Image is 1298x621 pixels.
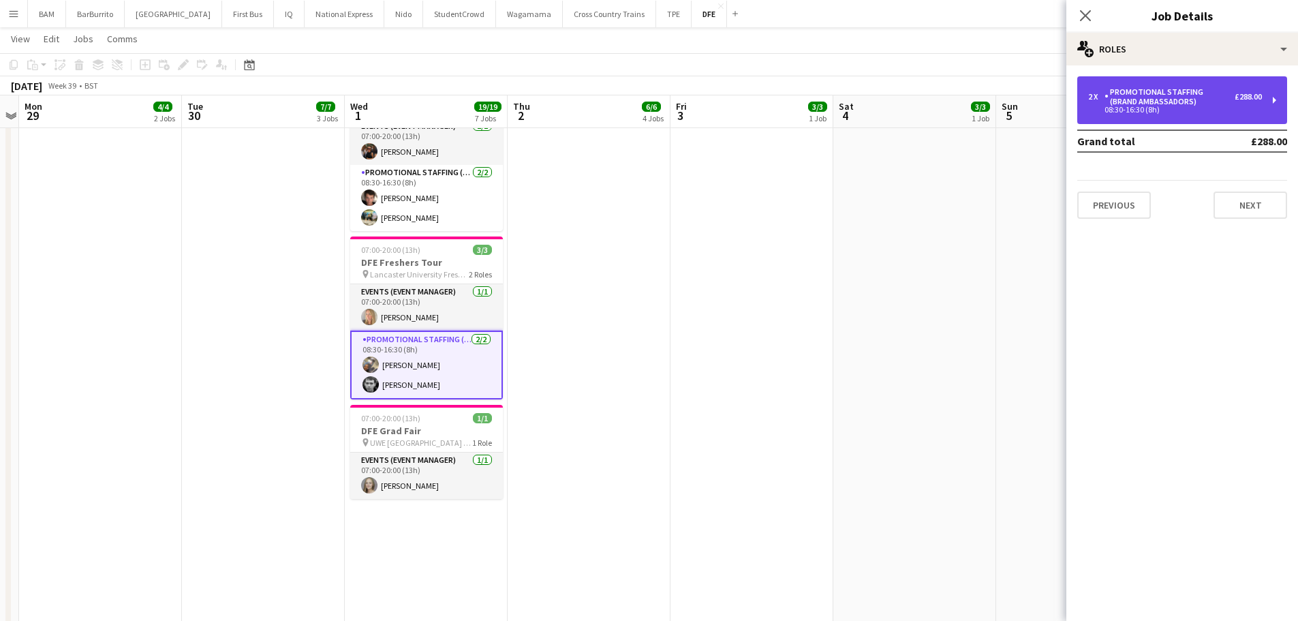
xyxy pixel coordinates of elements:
span: 2 Roles [469,269,492,279]
h3: DFE Freshers Tour [350,256,503,269]
button: Wagamama [496,1,563,27]
span: 19/19 [474,102,501,112]
span: View [11,33,30,45]
span: 3/3 [473,245,492,255]
span: Fri [676,100,687,112]
button: DFE [692,1,727,27]
button: IQ [274,1,305,27]
span: 07:00-20:00 (13h) [361,413,420,423]
h3: Job Details [1066,7,1298,25]
div: Roles [1066,33,1298,65]
button: BarBurrito [66,1,125,27]
div: 2 Jobs [154,113,175,123]
button: National Express [305,1,384,27]
span: 3/3 [971,102,990,112]
button: BAM [28,1,66,27]
button: Nido [384,1,423,27]
a: Comms [102,30,143,48]
app-card-role: Events (Event Manager)1/107:00-20:00 (13h)[PERSON_NAME] [350,119,503,165]
div: 7 Jobs [475,113,501,123]
td: £288.00 [1206,130,1287,152]
app-card-role: Promotional Staffing (Brand Ambassadors)2/208:30-16:30 (8h)[PERSON_NAME][PERSON_NAME] [350,331,503,399]
span: 6/6 [642,102,661,112]
app-card-role: Events (Event Manager)1/107:00-20:00 (13h)[PERSON_NAME] [350,453,503,499]
div: 08:30-16:30 (8h) [1088,106,1262,113]
button: Cross Country Trains [563,1,656,27]
span: Mon [25,100,42,112]
span: 7/7 [316,102,335,112]
div: Promotional Staffing (Brand Ambassadors) [1104,87,1235,106]
span: Tue [187,100,203,112]
span: 07:00-20:00 (13h) [361,245,420,255]
span: Edit [44,33,59,45]
span: Sat [839,100,854,112]
button: Previous [1077,192,1151,219]
app-job-card: 07:00-20:00 (13h)3/3DFE Freshers Tour Lancaster University Freshers Fair2 RolesEvents (Event Mana... [350,237,503,399]
span: Sun [1002,100,1018,112]
span: 4 [837,108,854,123]
td: Grand total [1077,130,1206,152]
span: 30 [185,108,203,123]
span: 2 [511,108,530,123]
div: 3 Jobs [317,113,338,123]
button: StudentCrowd [423,1,496,27]
div: 1 Job [809,113,826,123]
a: Jobs [67,30,99,48]
app-card-role: Promotional Staffing (Brand Ambassadors)2/208:30-16:30 (8h)[PERSON_NAME][PERSON_NAME] [350,165,503,231]
span: 1/1 [473,413,492,423]
span: 5 [1000,108,1018,123]
div: 1 Job [972,113,989,123]
span: 3 [674,108,687,123]
span: 29 [22,108,42,123]
a: Edit [38,30,65,48]
div: [DATE] [11,79,42,93]
span: 4/4 [153,102,172,112]
div: £288.00 [1235,92,1262,102]
div: BST [84,80,98,91]
div: 2 x [1088,92,1104,102]
span: Jobs [73,33,93,45]
span: 1 [348,108,368,123]
button: First Bus [222,1,274,27]
a: View [5,30,35,48]
span: 1 Role [472,438,492,448]
span: Thu [513,100,530,112]
div: 4 Jobs [643,113,664,123]
app-job-card: 07:00-20:00 (13h)1/1DFE Grad Fair UWE [GEOGRAPHIC_DATA] Grad Fair1 RoleEvents (Event Manager)1/10... [350,405,503,499]
span: Comms [107,33,138,45]
app-job-card: 07:00-20:00 (13h)3/3DFE Freshers Tour Imperial University Freshers Fair2 RolesEvents (Event Manag... [350,71,503,231]
span: 3/3 [808,102,827,112]
button: Next [1214,192,1287,219]
span: UWE [GEOGRAPHIC_DATA] Grad Fair [370,438,472,448]
span: Lancaster University Freshers Fair [370,269,469,279]
button: [GEOGRAPHIC_DATA] [125,1,222,27]
app-card-role: Events (Event Manager)1/107:00-20:00 (13h)[PERSON_NAME] [350,284,503,331]
h3: DFE Grad Fair [350,425,503,437]
button: TPE [656,1,692,27]
span: Week 39 [45,80,79,91]
span: Wed [350,100,368,112]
